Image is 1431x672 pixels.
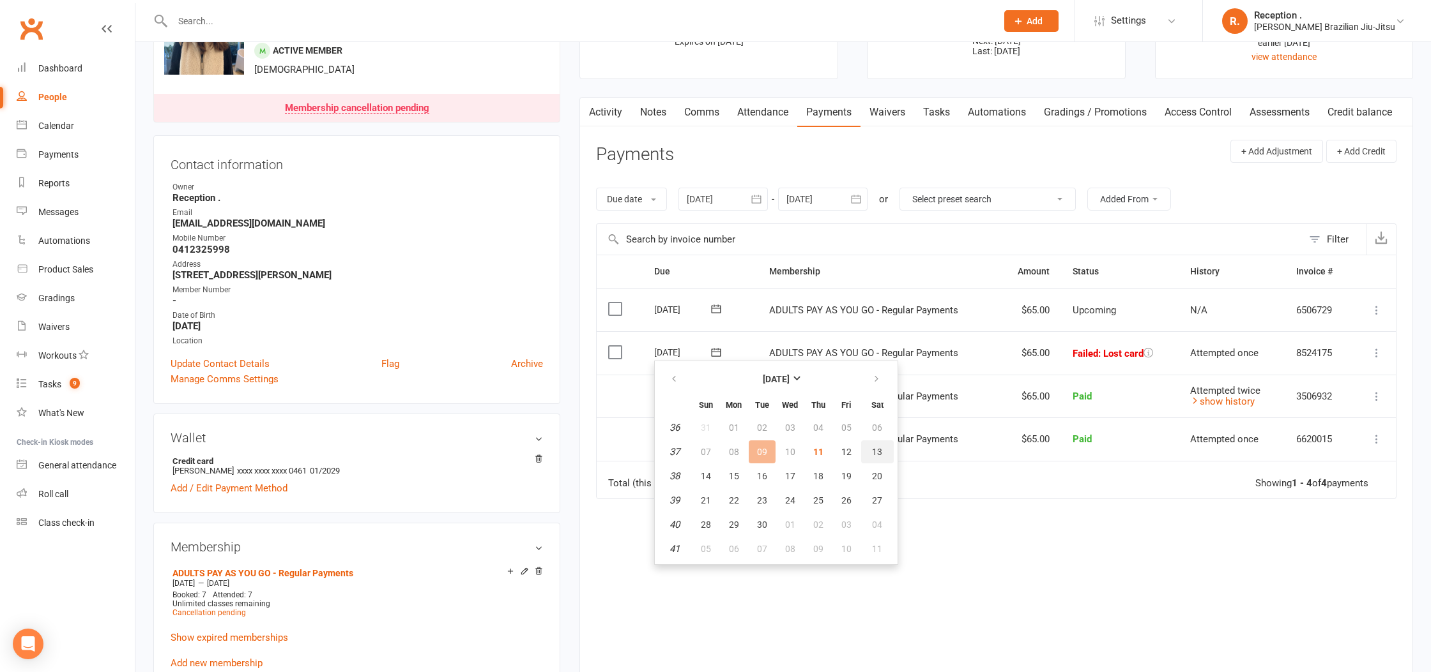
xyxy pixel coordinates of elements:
a: People [17,83,135,112]
span: 01 [785,519,795,530]
button: 19 [833,465,860,488]
td: $65.00 [999,417,1061,461]
button: 05 [693,537,719,560]
a: Calendar [17,112,135,140]
span: 12 [841,447,852,457]
a: Gradings / Promotions [1035,98,1156,127]
strong: 0412325998 [172,244,543,255]
button: Added From [1087,188,1171,211]
span: 11 [813,447,823,457]
button: 13 [861,440,894,463]
a: Attendance [728,98,797,127]
td: 3506932 [1285,375,1352,418]
span: 08 [785,544,795,554]
button: 18 [805,465,832,488]
em: 40 [670,519,680,530]
small: Thursday [811,400,825,410]
a: Gradings [17,284,135,313]
a: Activity [580,98,631,127]
div: [PERSON_NAME] Brazilian Jiu-Jitsu [1254,21,1395,33]
a: Tasks [914,98,959,127]
button: 06 [721,537,747,560]
span: [DEMOGRAPHIC_DATA] [254,64,355,75]
span: Paid [1073,433,1092,445]
span: 29 [729,519,739,530]
a: Show expired memberships [171,632,288,643]
input: Search... [169,12,988,30]
span: xxxx xxxx xxxx 0461 [237,466,307,475]
div: Class check-in [38,518,95,528]
div: — [169,578,543,588]
div: Mobile Number [172,232,543,244]
em: 38 [670,470,680,482]
span: 10 [841,544,852,554]
span: 9 [70,378,80,389]
button: 21 [693,489,719,512]
span: 04 [872,519,882,530]
a: show history [1190,396,1255,407]
a: Manage Comms Settings [171,371,279,387]
button: 16 [749,465,776,488]
span: 30 [757,519,767,530]
div: Location [172,335,543,347]
button: 29 [721,513,747,536]
span: Upcoming [1073,304,1116,316]
strong: Credit card [172,456,537,466]
div: Date of Birth [172,310,543,322]
div: Showing of payments [1255,478,1368,489]
button: 25 [805,489,832,512]
a: Payments [797,98,861,127]
button: 02 [805,513,832,536]
div: People [38,92,67,102]
p: Next: [DATE] Last: [DATE] [879,36,1113,56]
button: 07 [749,537,776,560]
th: Membership [758,255,999,288]
span: 11 [872,544,882,554]
span: 19 [841,471,852,481]
button: 04 [861,513,894,536]
div: Email [172,207,543,219]
div: Tasks [38,379,61,389]
button: Filter [1303,224,1366,255]
td: $65.00 [999,331,1061,375]
a: What's New [17,399,135,428]
div: Dashboard [38,63,82,73]
a: Update Contact Details [171,356,270,371]
a: Automations [17,227,135,255]
div: Automations [38,235,90,246]
small: Saturday [871,400,884,410]
th: Amount [999,255,1061,288]
a: Add new membership [171,657,263,669]
div: Reports [38,178,70,188]
button: 10 [833,537,860,560]
span: Failed [1073,348,1144,359]
span: 03 [841,519,852,530]
a: General attendance kiosk mode [17,451,135,480]
small: Tuesday [755,400,769,410]
span: 06 [729,544,739,554]
span: [DATE] [172,579,195,588]
h3: Payments [596,145,674,165]
a: view attendance [1251,52,1317,62]
button: 17 [777,465,804,488]
span: Attempted twice [1190,385,1260,396]
span: 15 [729,471,739,481]
span: ADULTS PAY AS YOU GO - Regular Payments [769,304,958,316]
span: Settings [1111,6,1146,35]
a: Roll call [17,480,135,509]
span: Booked: 7 [172,590,206,599]
button: 20 [861,465,894,488]
button: 24 [777,489,804,512]
th: Status [1061,255,1179,288]
span: 21 [701,495,711,505]
a: Notes [631,98,675,127]
div: Gradings [38,293,75,303]
button: 26 [833,489,860,512]
strong: [DATE] [763,374,790,384]
span: 17 [785,471,795,481]
button: 23 [749,489,776,512]
div: General attendance [38,460,116,470]
button: 03 [833,513,860,536]
a: Messages [17,198,135,227]
small: Sunday [699,400,713,410]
